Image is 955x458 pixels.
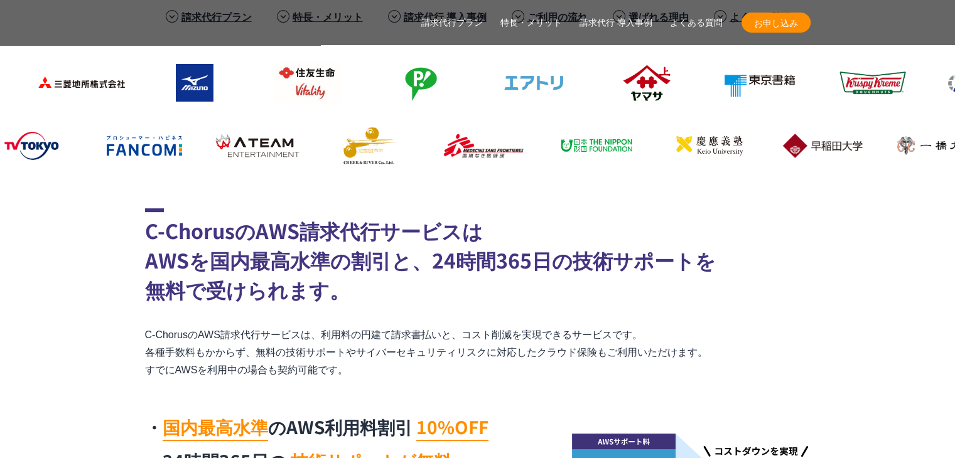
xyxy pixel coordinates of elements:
[145,208,811,304] h2: C-ChorusのAWS請求代行サービスは AWSを国内最高水準の割引と、24時間365日の技術サポートを 無料で受けられます。
[500,16,562,29] a: 特長・メリット
[545,120,645,171] img: 日本財団
[482,58,583,108] img: エアトリ
[708,58,809,108] img: 東京書籍
[670,16,723,29] a: よくある質問
[742,13,811,33] a: お申し込み
[580,16,652,29] a: 請求代行 導入事例
[145,326,811,379] p: C-ChorusのAWS請求代行サービスは、利用料の円建て請求書払いと、コスト削減を実現できるサービスです。 各種手数料もかからず、無料の技術サポートやサイバーセキュリティリスクに対応したクラウ...
[256,58,357,108] img: 住友生命保険相互
[181,9,252,24] a: 請求代行プラン
[421,16,483,29] a: 請求代行プラン
[658,120,758,171] img: 慶應義塾
[629,9,689,24] a: 選ばれる理由
[771,120,871,171] img: 早稲田大学
[369,58,470,108] img: フジモトHD
[163,414,268,441] mark: 国内最高水準
[730,9,790,24] a: よくある質問
[206,120,306,171] img: エイチーム
[821,58,922,108] img: クリスピー・クリーム・ドーナツ
[30,58,131,108] img: 三菱地所
[527,9,588,24] a: ご利用の流れ
[93,120,193,171] img: ファンコミュニケーションズ
[432,120,532,171] img: 国境なき医師団
[293,9,363,24] a: 特長・メリット
[742,16,811,29] span: お申し込み
[416,414,488,441] mark: 10%OFF
[145,413,541,440] li: のAWS利用料割引
[404,9,487,24] a: 請求代行 導入事例
[143,58,244,108] img: ミズノ
[595,58,696,108] img: ヤマサ醤油
[319,120,419,171] img: クリーク・アンド・リバー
